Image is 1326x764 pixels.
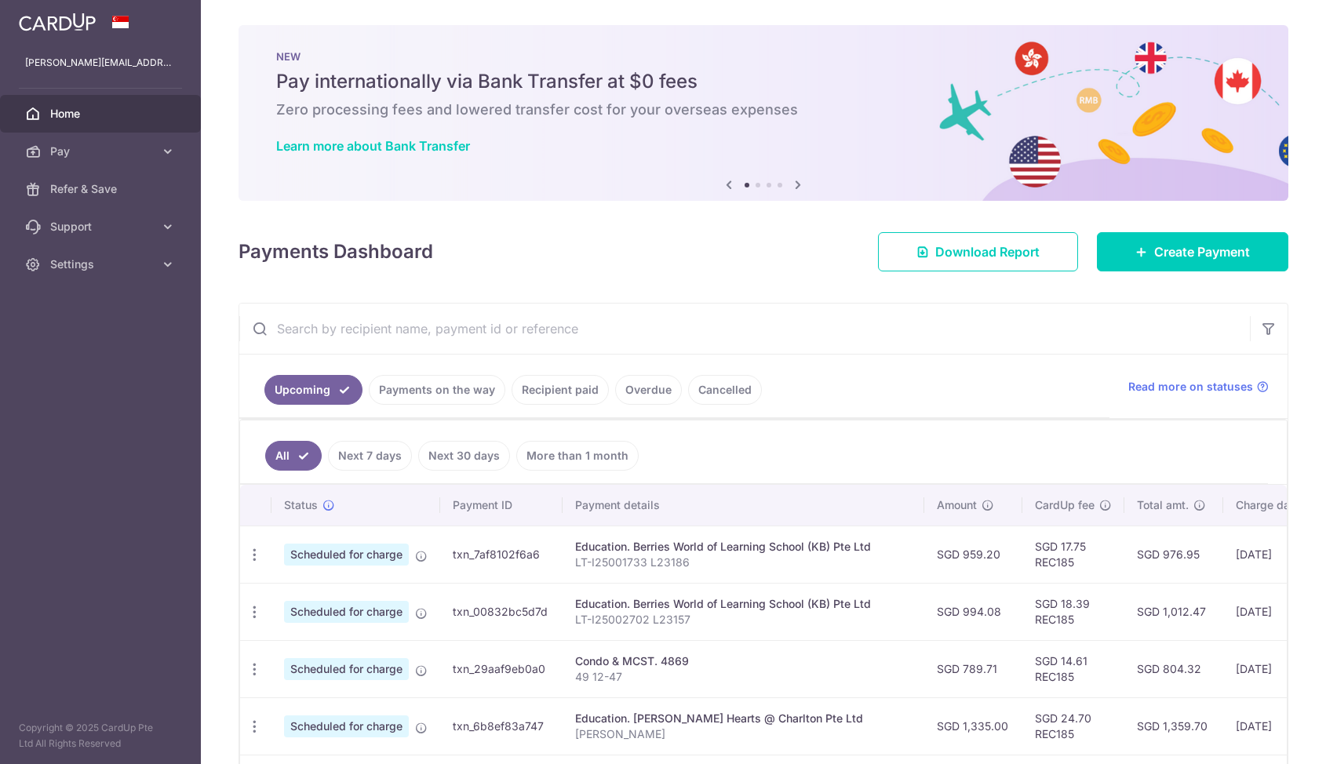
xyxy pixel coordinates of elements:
[924,697,1022,755] td: SGD 1,335.00
[1022,640,1124,697] td: SGD 14.61 REC185
[1035,497,1095,513] span: CardUp fee
[440,583,563,640] td: txn_00832bc5d7d
[284,658,409,680] span: Scheduled for charge
[1124,526,1223,583] td: SGD 976.95
[276,69,1251,94] h5: Pay internationally via Bank Transfer at $0 fees
[1022,697,1124,755] td: SGD 24.70 REC185
[265,441,322,471] a: All
[276,138,470,154] a: Learn more about Bank Transfer
[50,219,154,235] span: Support
[440,640,563,697] td: txn_29aaf9eb0a0
[563,485,924,526] th: Payment details
[575,653,912,669] div: Condo & MCST. 4869
[924,526,1022,583] td: SGD 959.20
[1154,242,1250,261] span: Create Payment
[239,25,1288,201] img: Bank transfer banner
[328,441,412,471] a: Next 7 days
[50,144,154,159] span: Pay
[924,640,1022,697] td: SGD 789.71
[264,375,362,405] a: Upcoming
[418,441,510,471] a: Next 30 days
[1124,640,1223,697] td: SGD 804.32
[1022,583,1124,640] td: SGD 18.39 REC185
[575,669,912,685] p: 49 12-47
[575,711,912,726] div: Education. [PERSON_NAME] Hearts @ Charlton Pte Ltd
[284,497,318,513] span: Status
[688,375,762,405] a: Cancelled
[1022,526,1124,583] td: SGD 17.75 REC185
[50,106,154,122] span: Home
[512,375,609,405] a: Recipient paid
[50,256,154,272] span: Settings
[1128,379,1253,395] span: Read more on statuses
[615,375,682,405] a: Overdue
[1236,497,1300,513] span: Charge date
[575,596,912,612] div: Education. Berries World of Learning School (KB) Pte Ltd
[935,242,1040,261] span: Download Report
[1124,697,1223,755] td: SGD 1,359.70
[50,181,154,197] span: Refer & Save
[575,555,912,570] p: LT-I25001733 L23186
[440,485,563,526] th: Payment ID
[19,13,96,31] img: CardUp
[878,232,1078,271] a: Download Report
[239,304,1250,354] input: Search by recipient name, payment id or reference
[1124,583,1223,640] td: SGD 1,012.47
[516,441,639,471] a: More than 1 month
[276,50,1251,63] p: NEW
[575,539,912,555] div: Education. Berries World of Learning School (KB) Pte Ltd
[369,375,505,405] a: Payments on the way
[440,697,563,755] td: txn_6b8ef83a747
[924,583,1022,640] td: SGD 994.08
[1097,232,1288,271] a: Create Payment
[1137,497,1189,513] span: Total amt.
[575,612,912,628] p: LT-I25002702 L23157
[1128,379,1269,395] a: Read more on statuses
[284,715,409,737] span: Scheduled for charge
[276,100,1251,119] h6: Zero processing fees and lowered transfer cost for your overseas expenses
[575,726,912,742] p: [PERSON_NAME]
[284,544,409,566] span: Scheduled for charge
[284,601,409,623] span: Scheduled for charge
[25,55,176,71] p: [PERSON_NAME][EMAIL_ADDRESS][DOMAIN_NAME]
[440,526,563,583] td: txn_7af8102f6a6
[937,497,977,513] span: Amount
[239,238,433,266] h4: Payments Dashboard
